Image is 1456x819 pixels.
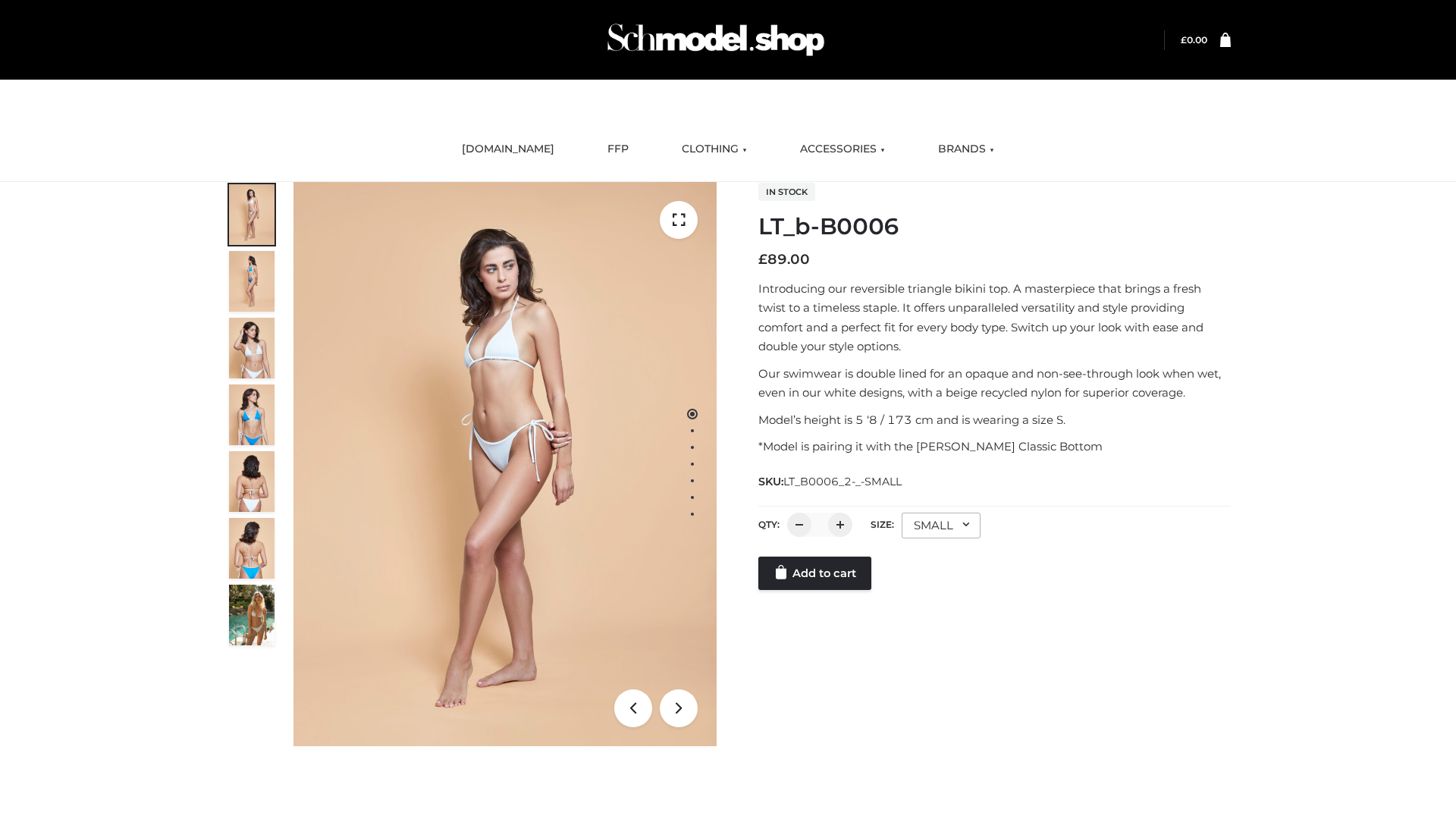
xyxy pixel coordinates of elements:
bdi: 89.00 [758,251,810,268]
img: Arieltop_CloudNine_AzureSky2.jpg [229,585,275,645]
bdi: 0.00 [1181,34,1207,45]
span: £ [758,251,767,268]
span: £ [1181,34,1187,45]
p: Our swimwear is double lined for an opaque and non-see-through look when wet, even in our white d... [758,364,1231,403]
a: FFP [596,133,640,166]
span: In stock [758,183,815,201]
div: SMALL [902,513,981,538]
img: ArielClassicBikiniTop_CloudNine_AzureSky_OW114ECO_7-scaled.jpg [229,451,275,512]
label: QTY: [758,519,780,530]
a: CLOTHING [670,133,758,166]
img: ArielClassicBikiniTop_CloudNine_AzureSky_OW114ECO_8-scaled.jpg [229,518,275,579]
a: BRANDS [927,133,1006,166]
p: Model’s height is 5 ‘8 / 173 cm and is wearing a size S. [758,410,1231,430]
img: ArielClassicBikiniTop_CloudNine_AzureSky_OW114ECO_1-scaled.jpg [229,184,275,245]
a: ACCESSORIES [789,133,896,166]
span: LT_B0006_2-_-SMALL [783,475,902,488]
p: *Model is pairing it with the [PERSON_NAME] Classic Bottom [758,437,1231,457]
a: £0.00 [1181,34,1207,45]
a: [DOMAIN_NAME] [450,133,566,166]
p: Introducing our reversible triangle bikini top. A masterpiece that brings a fresh twist to a time... [758,279,1231,356]
img: ArielClassicBikiniTop_CloudNine_AzureSky_OW114ECO_1 [293,182,717,746]
span: SKU: [758,472,903,491]
img: ArielClassicBikiniTop_CloudNine_AzureSky_OW114ECO_2-scaled.jpg [229,251,275,312]
img: Schmodel Admin 964 [602,10,830,70]
h1: LT_b-B0006 [758,213,1231,240]
img: ArielClassicBikiniTop_CloudNine_AzureSky_OW114ECO_3-scaled.jpg [229,318,275,378]
img: ArielClassicBikiniTop_CloudNine_AzureSky_OW114ECO_4-scaled.jpg [229,384,275,445]
a: Add to cart [758,557,871,590]
label: Size: [871,519,894,530]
